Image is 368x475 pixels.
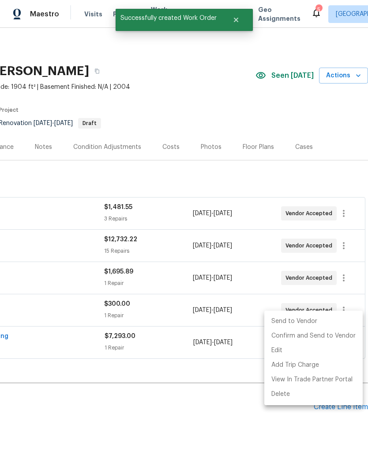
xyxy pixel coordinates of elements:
[264,387,363,402] li: Delete
[264,314,363,329] li: Send to Vendor
[264,343,363,358] li: Edit
[264,358,363,372] li: Add Trip Charge
[264,329,363,343] li: Confirm and Send to Vendor
[264,372,363,387] li: View In Trade Partner Portal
